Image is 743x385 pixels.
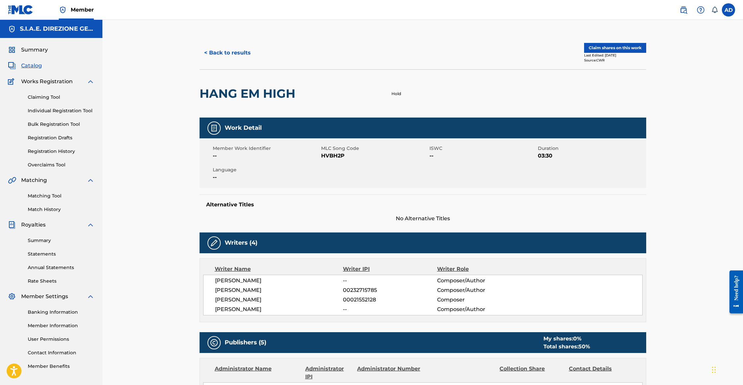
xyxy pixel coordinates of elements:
[200,215,646,223] span: No Alternative Titles
[343,265,437,273] div: Writer IPI
[213,152,319,160] span: --
[225,239,257,247] h5: Writers (4)
[305,365,352,381] div: Administrator IPI
[724,265,743,318] iframe: Resource Center
[210,124,218,132] img: Work Detail
[59,6,67,14] img: Top Rightsholder
[437,286,523,294] span: Composer/Author
[21,46,48,54] span: Summary
[21,293,68,300] span: Member Settings
[680,6,687,14] img: search
[87,78,94,86] img: expand
[206,201,640,208] h5: Alternative Titles
[343,296,437,304] span: 00021552128
[321,145,428,152] span: MLC Song Code
[500,365,564,381] div: Collection Share
[87,221,94,229] img: expand
[21,78,73,86] span: Works Registration
[569,365,633,381] div: Contact Details
[28,309,94,316] a: Banking Information
[215,286,343,294] span: [PERSON_NAME]
[429,145,536,152] span: ISWC
[543,335,590,343] div: My shares:
[215,365,300,381] div: Administrator Name
[8,62,16,70] img: Catalog
[357,365,421,381] div: Administrator Number
[21,221,46,229] span: Royalties
[429,152,536,160] span: --
[200,86,299,101] h2: HANG EM HIGH
[437,305,523,313] span: Composer/Author
[28,336,94,343] a: User Permissions
[215,305,343,313] span: [PERSON_NAME]
[28,237,94,244] a: Summary
[543,343,590,351] div: Total shares:
[712,360,716,380] div: Trascina
[710,353,743,385] iframe: Chat Widget
[28,278,94,285] a: Rate Sheets
[8,78,17,86] img: Works Registration
[437,296,523,304] span: Composer
[87,293,94,300] img: expand
[28,322,94,329] a: Member Information
[711,7,718,13] div: Notifications
[28,148,94,155] a: Registration History
[213,166,319,173] span: Language
[538,145,645,152] span: Duration
[538,152,645,160] span: 03:30
[8,293,16,300] img: Member Settings
[8,25,16,33] img: Accounts
[87,176,94,184] img: expand
[215,296,343,304] span: [PERSON_NAME]
[694,3,707,17] div: Help
[210,239,218,247] img: Writers
[321,152,428,160] span: HVBH2P
[215,277,343,285] span: [PERSON_NAME]
[210,339,218,347] img: Publishers
[8,62,42,70] a: CatalogCatalog
[28,107,94,114] a: Individual Registration Tool
[213,173,319,181] span: --
[28,264,94,271] a: Annual Statements
[8,5,33,15] img: MLC Logo
[28,251,94,258] a: Statements
[21,176,47,184] span: Matching
[343,305,437,313] span: --
[28,121,94,128] a: Bulk Registration Tool
[225,339,266,346] h5: Publishers (5)
[28,206,94,213] a: Match History
[200,45,255,61] button: < Back to results
[584,58,646,63] div: Source: CWR
[225,124,262,132] h5: Work Detail
[8,46,16,54] img: Summary
[21,62,42,70] span: Catalog
[584,53,646,58] div: Last Edited: [DATE]
[578,343,590,350] span: 50 %
[8,176,16,184] img: Matching
[722,3,735,17] div: User Menu
[573,335,581,342] span: 0 %
[28,363,94,370] a: Member Benefits
[8,46,48,54] a: SummarySummary
[343,286,437,294] span: 00232715785
[213,145,319,152] span: Member Work Identifier
[391,91,401,97] p: Hold
[437,265,523,273] div: Writer Role
[28,192,94,199] a: Matching Tool
[697,6,705,14] img: help
[215,265,343,273] div: Writer Name
[710,353,743,385] div: Widget chat
[28,349,94,356] a: Contact Information
[584,43,646,53] button: Claim shares on this work
[20,25,94,33] h5: S.I.A.E. DIREZIONE GENERALE
[28,134,94,141] a: Registration Drafts
[28,94,94,101] a: Claiming Tool
[677,3,690,17] a: Public Search
[71,6,94,14] span: Member
[8,221,16,229] img: Royalties
[343,277,437,285] span: --
[437,277,523,285] span: Composer/Author
[28,161,94,168] a: Overclaims Tool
